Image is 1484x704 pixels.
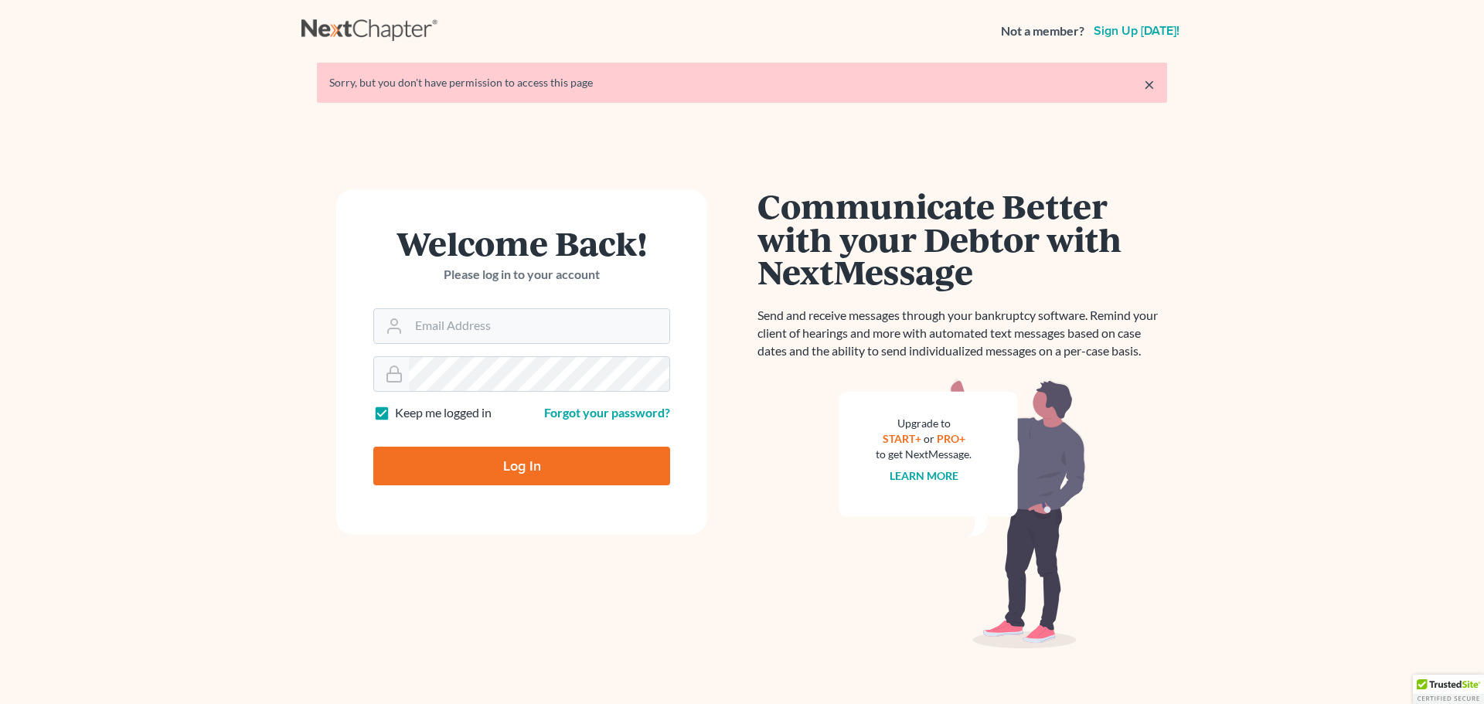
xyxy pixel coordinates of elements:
p: Send and receive messages through your bankruptcy software. Remind your client of hearings and mo... [757,307,1167,360]
img: nextmessage_bg-59042aed3d76b12b5cd301f8e5b87938c9018125f34e5fa2b7a6b67550977c72.svg [839,379,1086,649]
a: START+ [883,432,921,445]
div: Upgrade to [876,416,972,431]
a: Learn more [890,469,958,482]
strong: Not a member? [1001,22,1084,40]
div: to get NextMessage. [876,447,972,462]
label: Keep me logged in [395,404,492,422]
p: Please log in to your account [373,266,670,284]
a: Forgot your password? [544,405,670,420]
input: Email Address [409,309,669,343]
a: PRO+ [937,432,965,445]
h1: Welcome Back! [373,226,670,260]
h1: Communicate Better with your Debtor with NextMessage [757,189,1167,288]
a: Sign up [DATE]! [1091,25,1183,37]
div: Sorry, but you don't have permission to access this page [329,75,1155,90]
div: TrustedSite Certified [1413,675,1484,704]
span: or [924,432,934,445]
a: × [1144,75,1155,94]
input: Log In [373,447,670,485]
